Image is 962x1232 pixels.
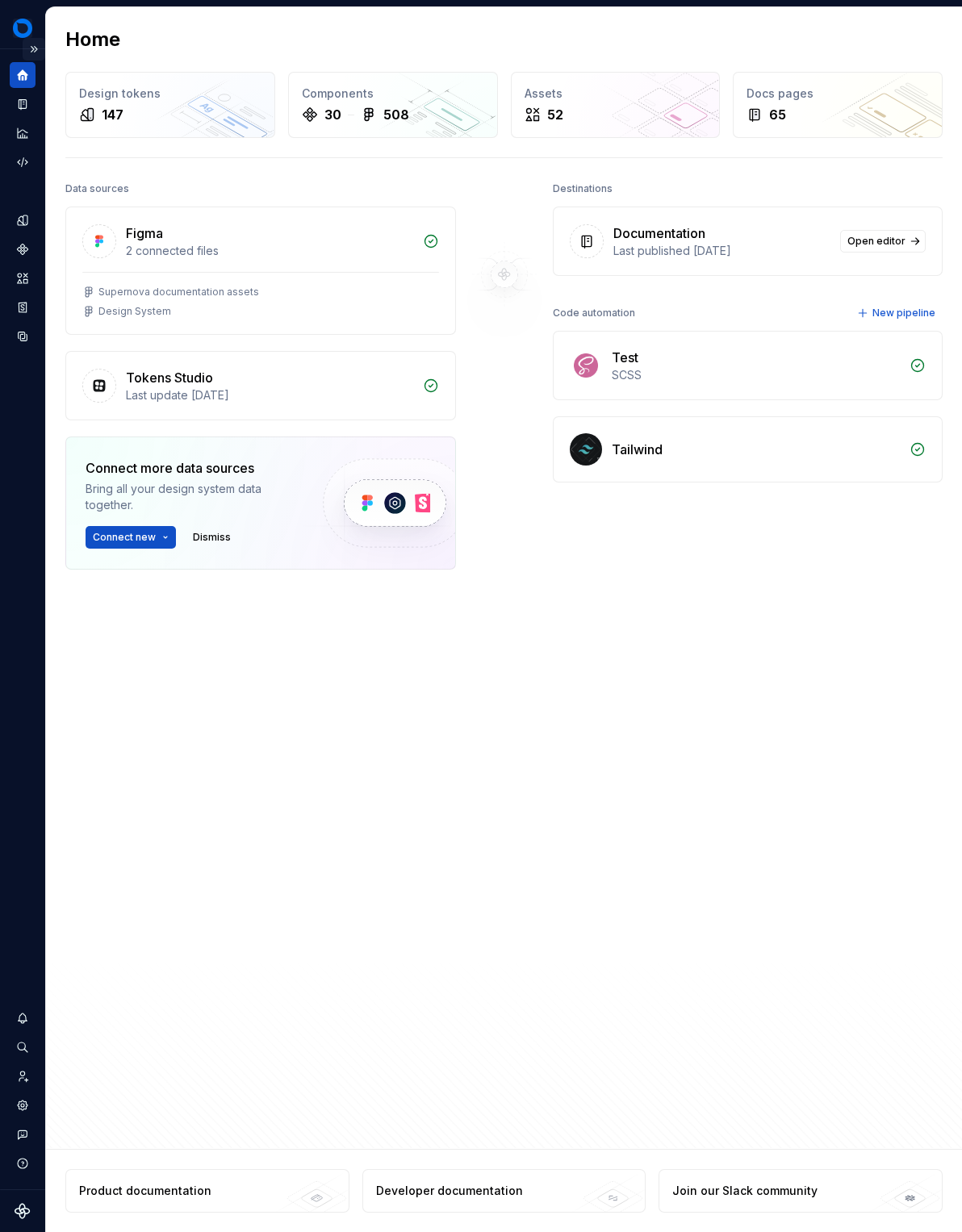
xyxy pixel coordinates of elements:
span: Open editor [847,235,906,248]
div: Test [612,348,638,367]
a: Design tokens [10,207,36,233]
div: Tailwind [612,440,663,459]
button: Expand sidebar [23,38,45,61]
div: Design System [98,305,171,318]
div: Join our Slack community [672,1183,818,1199]
a: Settings [10,1092,36,1118]
a: Figma2 connected filesSupernova documentation assetsDesign System [65,207,456,335]
button: New pipeline [852,302,943,324]
div: Developer documentation [376,1183,523,1199]
img: 26998d5e-8903-4050-8939-6da79a9ddf72.png [13,19,32,38]
a: Components30508 [288,72,498,138]
a: Docs pages65 [733,72,943,138]
div: Design tokens [79,86,261,102]
h2: Home [65,27,120,52]
button: Connect new [86,526,176,549]
div: Documentation [613,223,705,243]
a: Design tokens147 [65,72,275,138]
a: Assets [10,265,36,291]
a: Analytics [10,120,36,146]
svg: Supernova Logo [15,1203,31,1219]
div: Bring all your design system data together. [86,481,295,513]
a: Tokens StudioLast update [DATE] [65,351,456,420]
div: 52 [547,105,563,124]
button: Dismiss [186,526,238,549]
div: Data sources [65,177,129,200]
div: 30 [324,105,341,124]
button: Notifications [10,1005,36,1031]
button: Contact support [10,1121,36,1147]
div: Connect more data sources [86,458,295,478]
span: New pipeline [872,307,935,319]
a: Home [10,62,36,88]
div: Last update [DATE] [126,387,413,403]
div: Destinations [553,177,613,200]
a: Open editor [840,230,926,253]
a: Join our Slack community [659,1169,943,1213]
a: Assets52 [511,72,721,138]
div: Product documentation [79,1183,211,1199]
a: Documentation [10,91,36,117]
div: 508 [383,105,409,124]
div: Assets [525,86,707,102]
a: Data sources [10,324,36,349]
span: Dismiss [193,531,231,544]
div: 2 connected files [126,243,413,259]
button: Search ⌘K [10,1034,36,1060]
div: Code automation [553,302,635,324]
a: Developer documentation [362,1169,646,1213]
span: Connect new [93,531,156,544]
a: Invite team [10,1063,36,1089]
div: Docs pages [747,86,929,102]
div: Figma [126,223,163,243]
a: Components [10,236,36,262]
div: Supernova documentation assets [98,286,259,299]
div: Last published [DATE] [613,243,830,259]
div: Components [302,86,484,102]
div: Tokens Studio [126,368,213,387]
div: 65 [769,105,786,124]
div: SCSS [612,367,900,383]
a: Storybook stories [10,294,36,320]
a: Code automation [10,149,36,175]
a: Product documentation [65,1169,349,1213]
div: 147 [102,105,123,124]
